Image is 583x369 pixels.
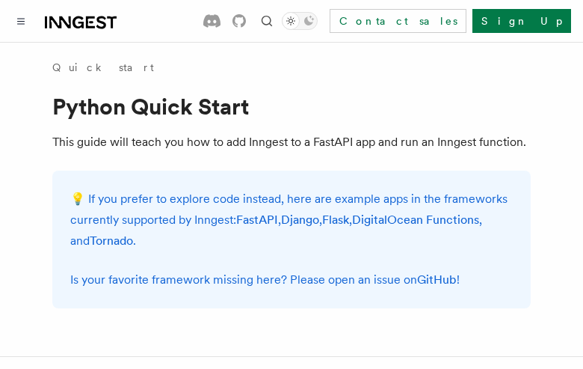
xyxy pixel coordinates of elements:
a: Contact sales [330,9,466,33]
a: Tornado [90,234,133,248]
a: FastAPI [236,213,278,227]
button: Find something... [258,12,276,30]
a: Django [281,213,319,227]
a: Sign Up [472,9,571,33]
a: Quick start [52,60,154,75]
a: DigitalOcean Functions [352,213,479,227]
p: Is your favorite framework missing here? Please open an issue on ! [70,269,513,290]
a: GitHub [417,272,457,287]
button: Toggle navigation [12,12,30,30]
button: Toggle dark mode [282,12,318,30]
p: 💡 If you prefer to explore code instead, here are example apps in the frameworks currently suppor... [70,189,513,251]
h1: Python Quick Start [52,93,531,120]
p: This guide will teach you how to add Inngest to a FastAPI app and run an Inngest function. [52,132,531,153]
a: Flask [322,213,349,227]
